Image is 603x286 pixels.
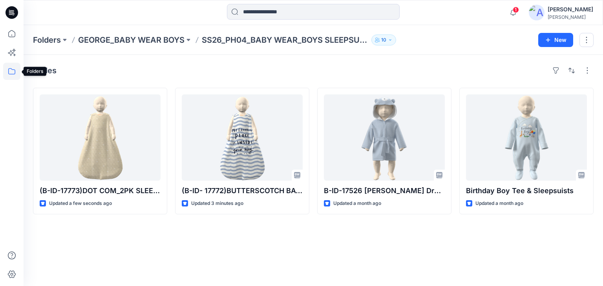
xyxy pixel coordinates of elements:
a: B-ID-17526 George Bear Dressing Gown TP A1 [324,94,445,181]
p: (B-ID-17773)DOT COM_2PK SLEEPBAG_GENDER NEUTRAL_MICRO PRINTS [40,185,161,196]
p: B-ID-17526 [PERSON_NAME] Dressing Gown TP A1 [324,185,445,196]
p: (B-ID- 17772)BUTTERSCOTCH BAY_SLEEPBAG_WAVE SLOGAN_BB-SB-5162 [182,185,303,196]
p: SS26_PH04_BABY WEAR_BOYS SLEEPSUITS [202,34,368,45]
button: New [538,33,573,47]
p: Updated 3 minutes ago [191,199,243,208]
a: GEORGE_BABY WEAR BOYS [78,34,185,45]
p: Birthday Boy Tee & Sleepsuists [466,185,587,196]
a: (B-ID-17773)DOT COM_2PK SLEEPBAG_GENDER NEUTRAL_MICRO PRINTS [40,94,161,181]
p: Updated a month ago [475,199,523,208]
a: (B-ID- 17772)BUTTERSCOTCH BAY_SLEEPBAG_WAVE SLOGAN_BB-SB-5162 [182,94,303,181]
button: 10 [371,34,396,45]
p: Updated a few seconds ago [49,199,112,208]
span: 1 [513,7,519,13]
div: [PERSON_NAME] [548,14,593,20]
a: Birthday Boy Tee & Sleepsuists [466,94,587,181]
p: 10 [381,36,386,44]
h4: Styles [33,66,57,75]
img: avatar [529,5,545,20]
a: Folders [33,34,61,45]
p: Updated a month ago [333,199,381,208]
div: [PERSON_NAME] [548,5,593,14]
